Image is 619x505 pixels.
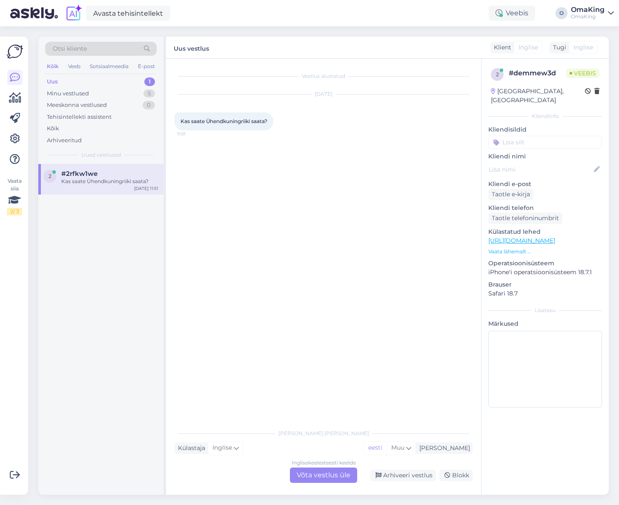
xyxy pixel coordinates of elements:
font: Inglise [292,459,308,466]
font: Uued vestlused [81,152,121,158]
font: Taotle telefoninumbrit [492,214,559,222]
font: demmew3d [513,69,556,77]
font: 0 [147,101,151,108]
font: Operatsioonisüsteem [488,259,554,267]
font: Sotsiaalmeedia [90,63,129,69]
font: keelest [308,459,326,466]
font: OmaKing [571,13,596,20]
font: eesti keelde [326,459,356,466]
font: Muu [391,444,404,451]
input: Lisa nimi [489,165,592,174]
font: [PERSON_NAME] [PERSON_NAME] [278,430,369,436]
font: 2 [496,71,499,77]
input: Lisa silt [488,136,602,149]
font: Kliendi e-post [488,180,531,188]
img: Askly logo [7,43,23,60]
font: Meeskonna vestlused [47,101,107,108]
font: Vaata siia [8,178,22,192]
a: [URL][DOMAIN_NAME] [488,237,555,244]
font: Vestlus alustatud [302,73,345,79]
font: 2 [49,173,52,179]
font: Kas saate Ühendkuningriiki saata? [61,178,149,184]
font: Safari 18.7 [488,290,518,297]
font: Kas saate Ühendkuningriiki saata? [181,118,267,124]
a: Avasta tehisintellekt [86,6,170,20]
font: Uus [47,78,58,85]
font: 1 [149,78,151,85]
font: Kliendiinfo [532,113,559,119]
font: Inglise [573,43,593,51]
font: Kliendisildid [488,126,527,133]
font: E-post [138,63,155,69]
font: Kõik [47,125,59,132]
font: Tehisintellekti assistent [47,113,112,120]
font: Uus vestlus [174,45,209,52]
span: #2rfkw1we [61,170,97,178]
a: OmaKingOmaKing [571,6,614,20]
font: Taotle e-kirja [492,190,530,198]
font: Otsi kliente [53,45,87,52]
font: # [509,69,513,77]
font: Minu vestlused [47,90,89,97]
font: [GEOGRAPHIC_DATA], [GEOGRAPHIC_DATA] [491,87,564,104]
font: Kliendi telefon [488,204,534,212]
font: Märkused [488,320,519,327]
font: [PERSON_NAME] [419,444,470,452]
font: Külastatud lehed [488,228,541,235]
font: Arhiveeritud [47,137,82,143]
font: Külastaja [178,444,205,452]
font: Veebis [574,69,596,77]
font: Brauser [488,281,512,288]
font: 2 [10,208,13,215]
font: [DATE] [315,91,332,97]
font: Lisatasu [535,307,556,313]
font: Klient [494,43,511,51]
font: Võta vestlus üle [297,471,350,479]
font: eesti [368,444,382,451]
font: Tugi [553,43,566,51]
font: Inglise [212,444,232,451]
font: Arhiveeri vestlus [383,471,433,479]
font: Avasta tehisintellekt [93,9,163,17]
font: Inglise [519,43,538,51]
font: Veeb [68,63,80,69]
font: Blokk [452,471,469,479]
font: 11:51 [177,131,186,137]
font: 5 [148,90,151,97]
font: Veebis [506,9,528,17]
font: iPhone'i operatsioonisüsteem 18.7.1 [488,268,592,276]
font: OmaKing [571,6,605,14]
font: Vaata lähemalt ... [488,248,531,255]
img: avastamis-tehisintellekt [65,4,83,22]
font: O [559,10,564,16]
font: Kõik [47,63,59,69]
font: Kliendi nimi [488,152,526,160]
font: / 3 [13,208,19,215]
font: [DATE] 11:51 [134,186,158,191]
font: #2rfkw1we [61,169,97,178]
